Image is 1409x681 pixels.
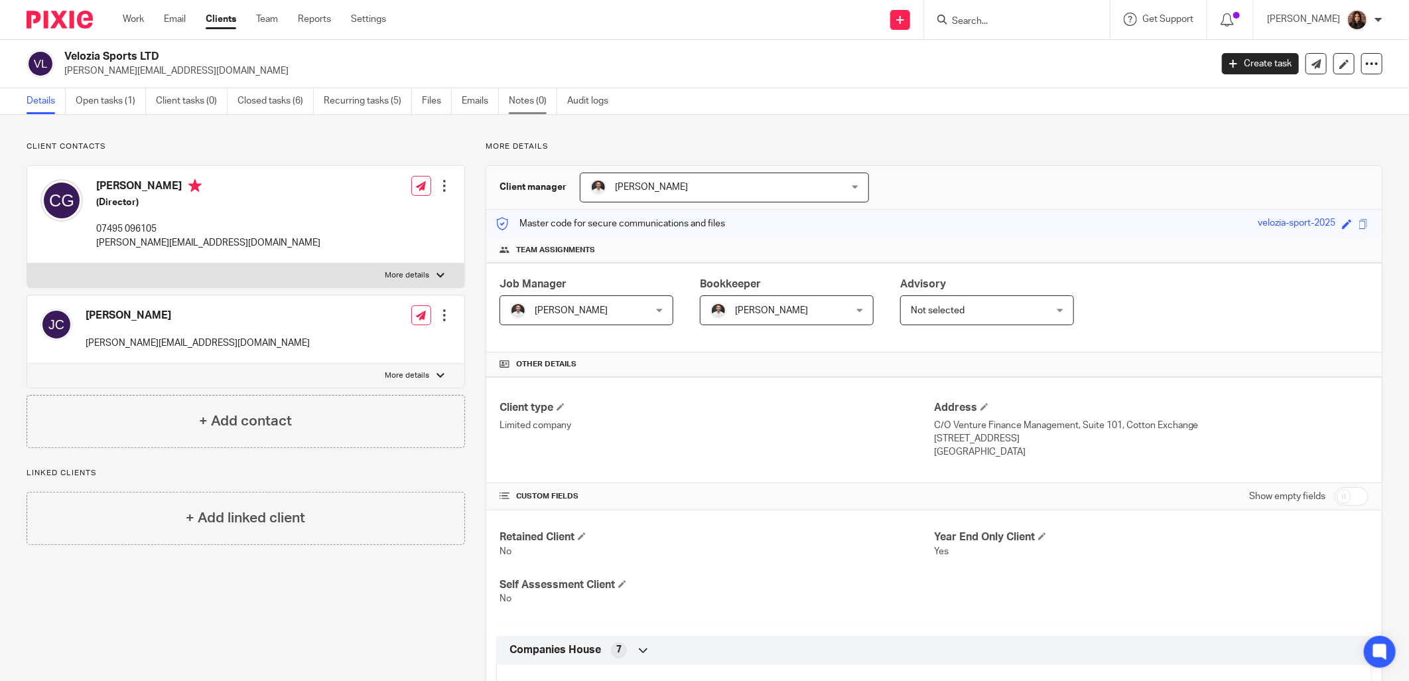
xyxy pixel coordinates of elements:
[64,50,974,64] h2: Velozia Sports LTD
[27,50,54,78] img: svg%3E
[934,445,1369,459] p: [GEOGRAPHIC_DATA]
[500,279,567,289] span: Job Manager
[934,401,1369,415] h4: Address
[516,245,595,256] span: Team assignments
[934,419,1369,432] p: C/O Venture Finance Management, Suite 101, Cotton Exchange
[500,547,511,556] span: No
[40,309,72,340] img: svg%3E
[590,179,606,195] img: dom%20slack.jpg
[385,270,430,281] p: More details
[86,309,310,323] h4: [PERSON_NAME]
[500,530,934,544] h4: Retained Client
[500,401,934,415] h4: Client type
[298,13,331,26] a: Reports
[385,370,430,381] p: More details
[1258,216,1335,232] div: velozia-sport-2025
[509,88,557,114] a: Notes (0)
[516,359,576,370] span: Other details
[27,468,465,479] p: Linked clients
[199,411,292,431] h4: + Add contact
[510,303,526,319] img: dom%20slack.jpg
[951,16,1070,28] input: Search
[96,236,320,250] p: [PERSON_NAME][EMAIL_ADDRESS][DOMAIN_NAME]
[237,88,314,114] a: Closed tasks (6)
[86,337,310,350] p: [PERSON_NAME][EMAIL_ADDRESS][DOMAIN_NAME]
[1249,490,1325,503] label: Show empty fields
[64,64,1202,78] p: [PERSON_NAME][EMAIL_ADDRESS][DOMAIN_NAME]
[27,141,465,152] p: Client contacts
[710,303,726,319] img: dom%20slack.jpg
[616,643,622,656] span: 7
[1347,9,1368,31] img: Headshot.jpg
[188,179,202,192] i: Primary
[96,196,320,209] h5: (Director)
[186,508,305,528] h4: + Add linked client
[324,88,412,114] a: Recurring tasks (5)
[735,306,808,315] span: [PERSON_NAME]
[96,179,320,196] h4: [PERSON_NAME]
[934,530,1369,544] h4: Year End Only Client
[1222,53,1299,74] a: Create task
[256,13,278,26] a: Team
[509,643,601,657] span: Companies House
[615,183,688,192] span: [PERSON_NAME]
[500,578,934,592] h4: Self Assessment Client
[535,306,608,315] span: [PERSON_NAME]
[934,547,949,556] span: Yes
[911,306,965,315] span: Not selected
[156,88,228,114] a: Client tasks (0)
[123,13,144,26] a: Work
[900,279,946,289] span: Advisory
[164,13,186,26] a: Email
[567,88,618,114] a: Audit logs
[76,88,146,114] a: Open tasks (1)
[500,491,934,502] h4: CUSTOM FIELDS
[27,88,66,114] a: Details
[500,181,567,194] h3: Client manager
[27,11,93,29] img: Pixie
[1267,13,1340,26] p: [PERSON_NAME]
[486,141,1382,152] p: More details
[700,279,761,289] span: Bookkeeper
[462,88,499,114] a: Emails
[422,88,452,114] a: Files
[496,217,725,230] p: Master code for secure communications and files
[934,432,1369,445] p: [STREET_ADDRESS]
[40,179,83,222] img: svg%3E
[500,594,511,603] span: No
[1142,15,1193,24] span: Get Support
[351,13,386,26] a: Settings
[500,419,934,432] p: Limited company
[96,222,320,236] p: 07495 096105
[206,13,236,26] a: Clients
